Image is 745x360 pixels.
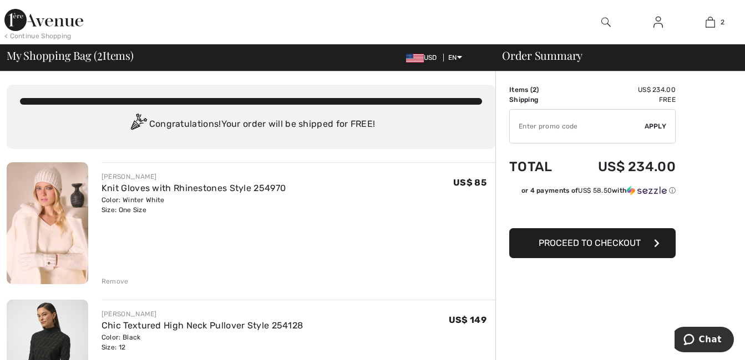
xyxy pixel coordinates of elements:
div: [PERSON_NAME] [102,172,286,182]
td: US$ 234.00 [569,85,676,95]
td: Free [569,95,676,105]
span: EN [448,54,462,61]
span: 2 [533,86,536,94]
span: 2 [97,47,103,61]
span: US$ 58.50 [578,187,612,194]
td: Items ( ) [509,85,569,95]
img: US Dollar [406,54,424,63]
img: search the website [601,16,611,29]
div: < Continue Shopping [4,31,72,41]
a: Knit Gloves with Rhinestones Style 254970 [102,183,286,193]
button: Proceed to Checkout [509,228,676,258]
img: Knit Gloves with Rhinestones Style 254970 [7,162,88,284]
span: My Shopping Bag ( Items) [7,50,134,61]
span: 2 [721,17,724,27]
input: Promo code [510,110,645,143]
img: My Info [653,16,663,29]
div: [PERSON_NAME] [102,309,303,319]
span: US$ 149 [449,315,486,325]
img: Congratulation2.svg [127,114,149,136]
td: Total [509,148,569,186]
span: US$ 85 [453,177,486,188]
span: Apply [645,121,667,131]
a: 2 [685,16,736,29]
div: or 4 payments of with [521,186,676,196]
iframe: PayPal-paypal [509,199,676,224]
a: Chic Textured High Neck Pullover Style 254128 [102,320,303,331]
iframe: Opens a widget where you can chat to one of our agents [675,327,734,354]
img: My Bag [706,16,715,29]
span: Proceed to Checkout [539,238,641,248]
span: USD [406,54,442,61]
div: Order Summary [489,50,738,61]
img: Sezzle [627,186,667,196]
td: Shipping [509,95,569,105]
div: Color: Black Size: 12 [102,332,303,352]
div: Congratulations! Your order will be shipped for FREE! [20,114,482,136]
td: US$ 234.00 [569,148,676,186]
div: or 4 payments ofUS$ 58.50withSezzle Click to learn more about Sezzle [509,186,676,199]
div: Remove [102,276,129,286]
img: 1ère Avenue [4,9,83,31]
a: Sign In [645,16,672,29]
div: Color: Winter White Size: One Size [102,195,286,215]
